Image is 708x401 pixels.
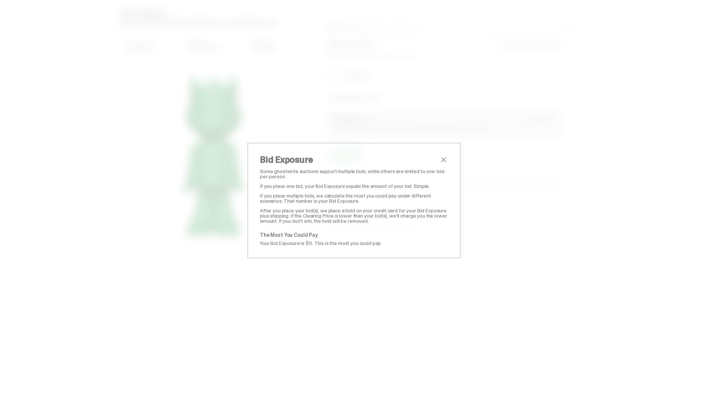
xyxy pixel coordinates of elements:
[260,232,448,238] p: The Most You Could Pay
[260,193,448,203] p: If you place multiple bids, we calculate the most you could pay under different scenarios. That n...
[260,183,448,189] p: If you place one bid, your Bid Exposure equals the amount of your bid. Simple.
[260,241,448,246] p: Your Bid Exposure is $0. This is the most you could pay
[260,169,448,179] p: Some ghostwrite auctions support multiple bids, while others are limited to one-bid-per-person.
[260,155,439,164] h2: Bid Exposure
[439,155,448,164] button: close
[260,208,448,223] p: After you place your bid(s), we place a hold on your credit card for your Bid Exposure plus shipp...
